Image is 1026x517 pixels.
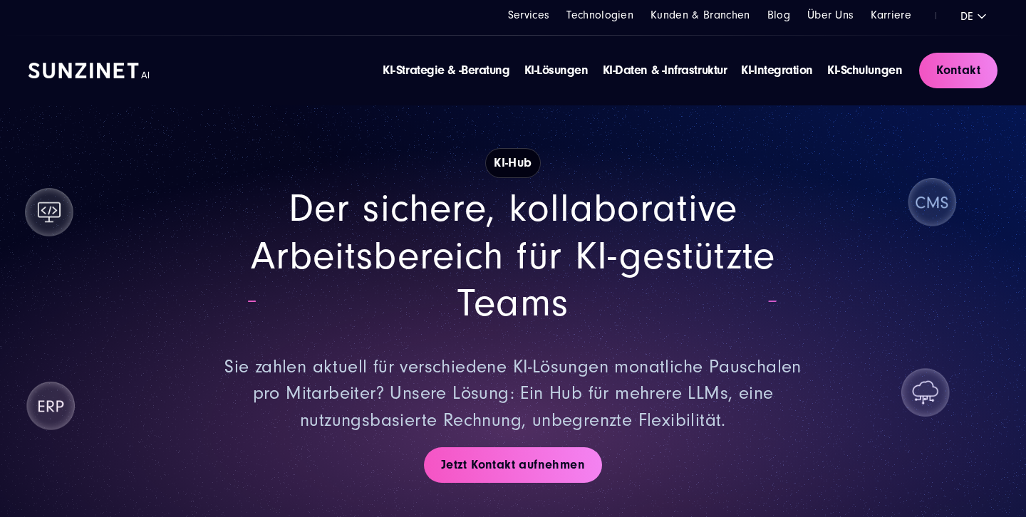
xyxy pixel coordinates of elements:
[807,9,854,21] a: Über Uns
[424,447,602,483] a: Jetzt Kontakt aufnehmen
[28,63,150,78] img: SUNZINET AI Logo
[508,9,550,21] a: Services
[383,63,509,78] a: KI-Strategie & -Beratung
[508,7,911,23] div: Navigation Menu
[871,9,911,21] a: Karriere
[767,9,790,21] a: Blog
[827,63,902,78] a: KI-Schulungen
[383,61,902,80] div: Navigation Menu
[603,63,727,78] a: KI-Daten & -Infrastruktur
[222,354,804,434] p: Sie zahlen aktuell für verschiedene KI-Lösungen monatliche Pauschalen pro Mitarbeiter? Unsere Lös...
[919,53,997,88] a: Kontakt
[524,63,589,78] a: KI-Lösungen
[651,9,750,21] a: Kunden & Branchen
[566,9,633,21] a: Technologien
[741,63,813,78] a: KI-Integration
[485,148,540,178] h1: KI-Hub
[251,186,776,325] span: Der sichere, kollaborative Arbeitsbereich für KI-gestützte Teams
